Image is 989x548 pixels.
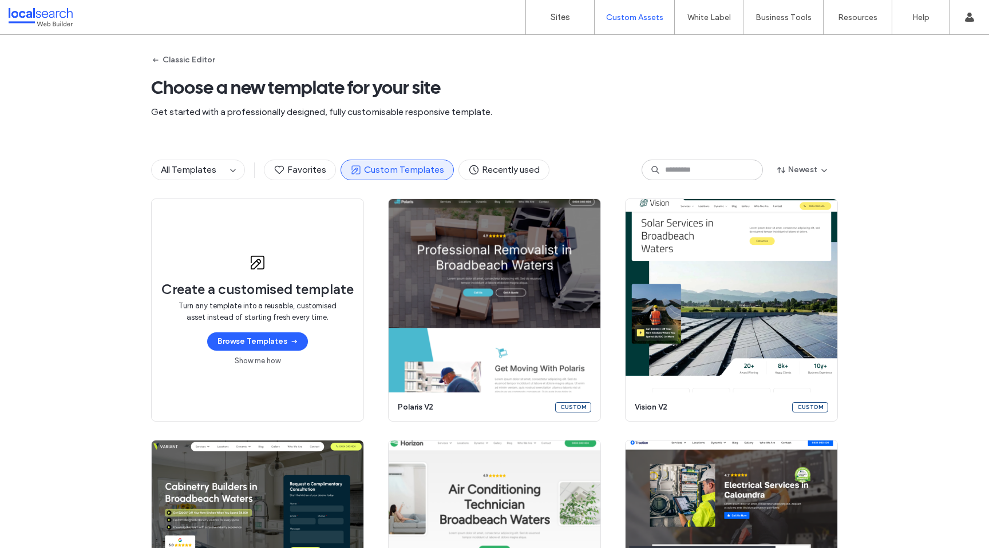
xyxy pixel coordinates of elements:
[274,164,326,176] span: Favorites
[468,164,540,176] span: Recently used
[350,164,444,176] span: Custom Templates
[838,13,877,22] label: Resources
[151,106,838,118] span: Get started with a professionally designed, fully customisable responsive template.
[755,13,812,22] label: Business Tools
[264,160,336,180] button: Favorites
[151,51,215,69] button: Classic Editor
[687,13,731,22] label: White Label
[207,332,308,351] button: Browse Templates
[161,164,216,175] span: All Templates
[398,402,548,413] span: polaris v2
[458,160,549,180] button: Recently used
[235,355,280,367] a: Show me how
[341,160,454,180] button: Custom Templates
[768,161,838,179] button: Newest
[635,402,785,413] span: vision v2
[151,76,838,99] span: Choose a new template for your site
[551,12,570,22] label: Sites
[792,402,828,412] div: Custom
[161,281,354,298] span: Create a customised template
[555,402,591,412] div: Custom
[152,160,226,180] button: All Templates
[912,13,929,22] label: Help
[606,13,663,22] label: Custom Assets
[175,300,341,323] span: Turn any template into a reusable, customised asset instead of starting fresh every time.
